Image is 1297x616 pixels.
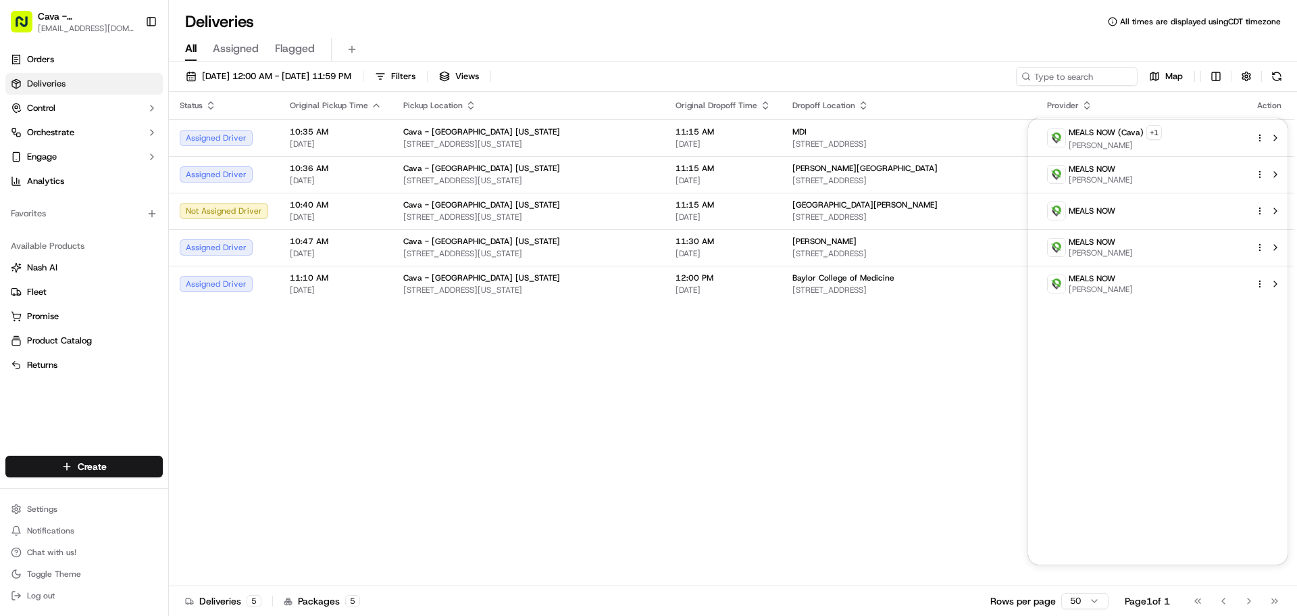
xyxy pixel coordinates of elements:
[1267,67,1286,86] button: Refresh
[1125,594,1170,608] div: Page 1 of 1
[27,286,47,298] span: Fleet
[213,41,259,57] span: Assigned
[5,235,163,257] div: Available Products
[185,594,261,608] div: Deliveries
[27,359,57,371] span: Returns
[290,273,382,283] span: 11:10 AM
[27,547,76,558] span: Chat with us!
[5,354,163,376] button: Returns
[345,595,360,607] div: 5
[5,330,163,352] button: Product Catalog
[676,285,771,295] span: [DATE]
[433,67,485,86] button: Views
[676,236,771,247] span: 11:30 AM
[27,151,57,163] span: Engage
[455,70,479,82] span: Views
[792,100,855,111] span: Dropoff Location
[11,262,157,274] a: Nash AI
[27,310,59,323] span: Promise
[78,460,107,473] span: Create
[1016,67,1138,86] input: Type to search
[5,73,163,95] a: Deliveries
[5,203,163,224] div: Favorites
[11,286,157,298] a: Fleet
[247,595,261,607] div: 5
[11,359,157,371] a: Returns
[27,569,81,579] span: Toggle Theme
[1254,571,1290,608] iframe: Open customer support
[290,175,382,186] span: [DATE]
[290,163,382,174] span: 10:36 AM
[290,126,382,137] span: 10:35 AM
[1255,100,1283,111] div: Action
[290,236,382,247] span: 10:47 AM
[5,281,163,303] button: Fleet
[403,100,463,111] span: Pickup Location
[5,146,163,168] button: Engage
[403,285,654,295] span: [STREET_ADDRESS][US_STATE]
[403,163,560,174] span: Cava - [GEOGRAPHIC_DATA] [US_STATE]
[403,139,654,149] span: [STREET_ADDRESS][US_STATE]
[11,310,157,323] a: Promise
[275,41,315,57] span: Flagged
[792,273,894,283] span: Baylor College of Medicine
[792,236,857,247] span: [PERSON_NAME]
[185,41,197,57] span: All
[990,594,1056,608] p: Rows per page
[180,100,203,111] span: Status
[676,248,771,259] span: [DATE]
[290,199,382,210] span: 10:40 AM
[676,212,771,222] span: [DATE]
[1028,118,1288,565] iframe: Customer support window
[5,521,163,540] button: Notifications
[1120,16,1281,27] span: All times are displayed using CDT timezone
[290,212,382,222] span: [DATE]
[290,285,382,295] span: [DATE]
[792,285,1025,295] span: [STREET_ADDRESS]
[792,175,1025,186] span: [STREET_ADDRESS]
[5,97,163,119] button: Control
[676,126,771,137] span: 11:15 AM
[5,257,163,279] button: Nash AI
[792,199,938,210] span: [GEOGRAPHIC_DATA][PERSON_NAME]
[403,175,654,186] span: [STREET_ADDRESS][US_STATE]
[180,67,357,86] button: [DATE] 12:00 AM - [DATE] 11:59 PM
[27,504,57,515] span: Settings
[676,199,771,210] span: 11:15 AM
[27,102,55,114] span: Control
[676,273,771,283] span: 12:00 PM
[290,248,382,259] span: [DATE]
[403,236,560,247] span: Cava - [GEOGRAPHIC_DATA] [US_STATE]
[5,122,163,143] button: Orchestrate
[11,335,157,347] a: Product Catalog
[5,565,163,584] button: Toggle Theme
[202,70,351,82] span: [DATE] 12:00 AM - [DATE] 11:59 PM
[5,170,163,192] a: Analytics
[1143,67,1189,86] button: Map
[5,306,163,327] button: Promise
[27,590,55,601] span: Log out
[391,70,415,82] span: Filters
[284,594,360,608] div: Packages
[792,212,1025,222] span: [STREET_ADDRESS]
[5,5,140,38] button: Cava - [GEOGRAPHIC_DATA] [US_STATE][EMAIL_ADDRESS][DOMAIN_NAME]
[5,49,163,70] a: Orders
[403,248,654,259] span: [STREET_ADDRESS][US_STATE]
[5,586,163,605] button: Log out
[27,335,92,347] span: Product Catalog
[403,273,560,283] span: Cava - [GEOGRAPHIC_DATA] [US_STATE]
[290,139,382,149] span: [DATE]
[38,23,134,34] button: [EMAIL_ADDRESS][DOMAIN_NAME]
[38,9,134,23] button: Cava - [GEOGRAPHIC_DATA] [US_STATE]
[1165,70,1183,82] span: Map
[27,53,54,66] span: Orders
[676,175,771,186] span: [DATE]
[792,163,938,174] span: [PERSON_NAME][GEOGRAPHIC_DATA]
[403,126,560,137] span: Cava - [GEOGRAPHIC_DATA] [US_STATE]
[5,456,163,477] button: Create
[369,67,422,86] button: Filters
[5,543,163,562] button: Chat with us!
[290,100,368,111] span: Original Pickup Time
